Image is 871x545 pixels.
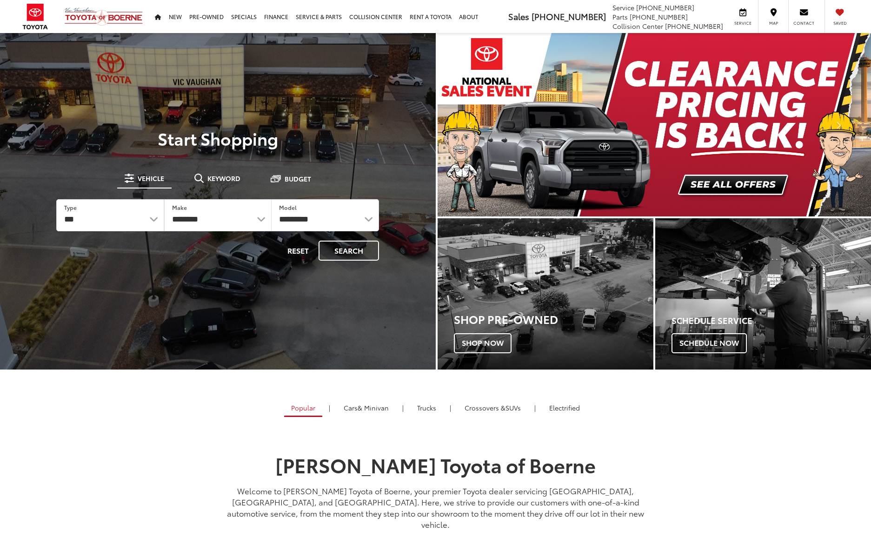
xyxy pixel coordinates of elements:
[207,175,240,182] span: Keyword
[326,403,332,412] li: |
[793,20,814,26] span: Contact
[655,218,871,370] a: Schedule Service Schedule Now
[612,21,663,31] span: Collision Center
[454,313,653,325] h3: Shop Pre-Owned
[630,12,688,21] span: [PHONE_NUMBER]
[438,52,503,198] button: Click to view previous picture.
[655,218,871,370] div: Toyota
[138,175,164,182] span: Vehicle
[612,3,634,12] span: Service
[279,241,317,261] button: Reset
[542,400,587,416] a: Electrified
[454,333,512,353] span: Shop Now
[438,218,653,370] a: Shop Pre-Owned Shop Now
[532,10,606,22] span: [PHONE_NUMBER]
[508,10,529,22] span: Sales
[172,203,187,211] label: Make
[830,20,850,26] span: Saved
[636,3,694,12] span: [PHONE_NUMBER]
[672,316,871,325] h4: Schedule Service
[39,129,397,148] p: Start Shopping
[410,400,443,416] a: Trucks
[806,52,871,198] button: Click to view next picture.
[219,485,652,530] p: Welcome to [PERSON_NAME] Toyota of Boerne, your premier Toyota dealer servicing [GEOGRAPHIC_DATA]...
[64,203,77,211] label: Type
[219,454,652,475] h1: [PERSON_NAME] Toyota of Boerne
[763,20,784,26] span: Map
[285,175,311,182] span: Budget
[319,241,379,261] button: Search
[279,203,297,211] label: Model
[64,7,143,26] img: Vic Vaughan Toyota of Boerne
[358,403,389,412] span: & Minivan
[400,403,406,412] li: |
[532,403,538,412] li: |
[458,400,528,416] a: SUVs
[284,400,322,417] a: Popular
[438,218,653,370] div: Toyota
[672,333,747,353] span: Schedule Now
[465,403,505,412] span: Crossovers &
[337,400,396,416] a: Cars
[732,20,753,26] span: Service
[447,403,453,412] li: |
[665,21,723,31] span: [PHONE_NUMBER]
[612,12,628,21] span: Parts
